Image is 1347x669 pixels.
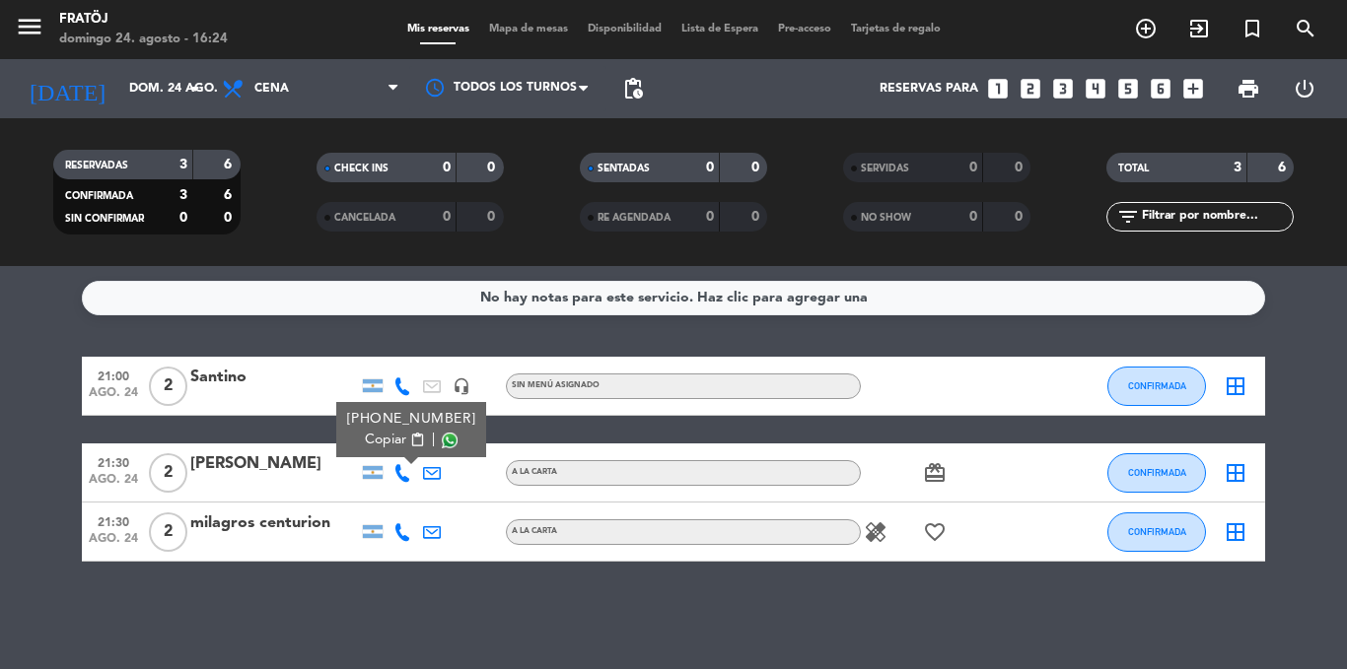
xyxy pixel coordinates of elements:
[487,210,499,224] strong: 0
[706,210,714,224] strong: 0
[183,77,207,100] i: arrow_drop_down
[254,82,289,96] span: Cena
[1224,520,1247,544] i: border_all
[1276,59,1332,118] div: LOG OUT
[578,24,672,34] span: Disponibilidad
[224,158,236,171] strong: 6
[15,12,44,41] i: menu
[179,188,187,202] strong: 3
[1293,77,1316,100] i: power_settings_new
[487,161,499,174] strong: 0
[880,82,978,96] span: Reservas para
[969,210,977,224] strong: 0
[1107,453,1206,493] button: CONFIRMADA
[224,188,236,202] strong: 6
[1107,512,1206,552] button: CONFIRMADA
[512,527,557,535] span: A LA CARTA
[89,532,138,555] span: ago. 24
[598,213,671,223] span: RE AGENDADA
[89,473,138,496] span: ago. 24
[480,287,868,309] div: No hay notas para este servicio. Haz clic para agregar una
[443,161,451,174] strong: 0
[15,67,119,110] i: [DATE]
[89,364,138,386] span: 21:00
[453,377,470,395] i: headset_mic
[1128,526,1186,537] span: CONFIRMADA
[334,213,395,223] span: CANCELADA
[59,10,228,30] div: Fratöj
[190,451,358,477] div: [PERSON_NAME]
[672,24,768,34] span: Lista de Espera
[1140,206,1293,228] input: Filtrar por nombre...
[751,161,763,174] strong: 0
[89,450,138,473] span: 21:30
[969,161,977,174] strong: 0
[1134,17,1158,40] i: add_circle_outline
[1180,76,1206,101] i: add_box
[1278,161,1290,174] strong: 6
[432,430,436,450] span: |
[443,210,451,224] strong: 0
[768,24,841,34] span: Pre-acceso
[1015,210,1027,224] strong: 0
[479,24,578,34] span: Mapa de mesas
[365,430,425,450] button: Copiarcontent_paste
[59,30,228,49] div: domingo 24. agosto - 16:24
[1294,17,1317,40] i: search
[397,24,479,34] span: Mis reservas
[1187,17,1211,40] i: exit_to_app
[1128,467,1186,478] span: CONFIRMADA
[598,164,650,173] span: SENTADAS
[15,12,44,48] button: menu
[65,214,144,224] span: SIN CONFIRMAR
[89,509,138,532] span: 21:30
[1083,76,1108,101] i: looks_4
[751,210,763,224] strong: 0
[985,76,1011,101] i: looks_one
[190,510,358,536] div: milagros centurion
[179,211,187,225] strong: 0
[1148,76,1173,101] i: looks_6
[621,77,645,100] span: pending_actions
[1224,461,1247,485] i: border_all
[864,520,887,544] i: healing
[65,161,128,170] span: RESERVADAS
[512,381,600,389] span: Sin menú asignado
[1237,77,1260,100] span: print
[149,512,187,552] span: 2
[923,520,947,544] i: favorite_border
[334,164,389,173] span: CHECK INS
[1128,380,1186,391] span: CONFIRMADA
[224,211,236,225] strong: 0
[190,365,358,390] div: Santino
[89,386,138,409] span: ago. 24
[1015,161,1027,174] strong: 0
[861,213,911,223] span: NO SHOW
[149,453,187,493] span: 2
[1115,76,1141,101] i: looks_5
[149,367,187,406] span: 2
[512,468,557,476] span: A LA CARTA
[923,461,947,485] i: card_giftcard
[1224,374,1247,398] i: border_all
[1050,76,1076,101] i: looks_3
[1234,161,1241,174] strong: 3
[1018,76,1043,101] i: looks_two
[1118,164,1149,173] span: TOTAL
[841,24,951,34] span: Tarjetas de regalo
[1241,17,1264,40] i: turned_in_not
[347,409,476,430] div: [PHONE_NUMBER]
[861,164,909,173] span: SERVIDAS
[1107,367,1206,406] button: CONFIRMADA
[1116,205,1140,229] i: filter_list
[410,433,425,447] span: content_paste
[65,191,133,201] span: CONFIRMADA
[365,430,406,450] span: Copiar
[179,158,187,171] strong: 3
[706,161,714,174] strong: 0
